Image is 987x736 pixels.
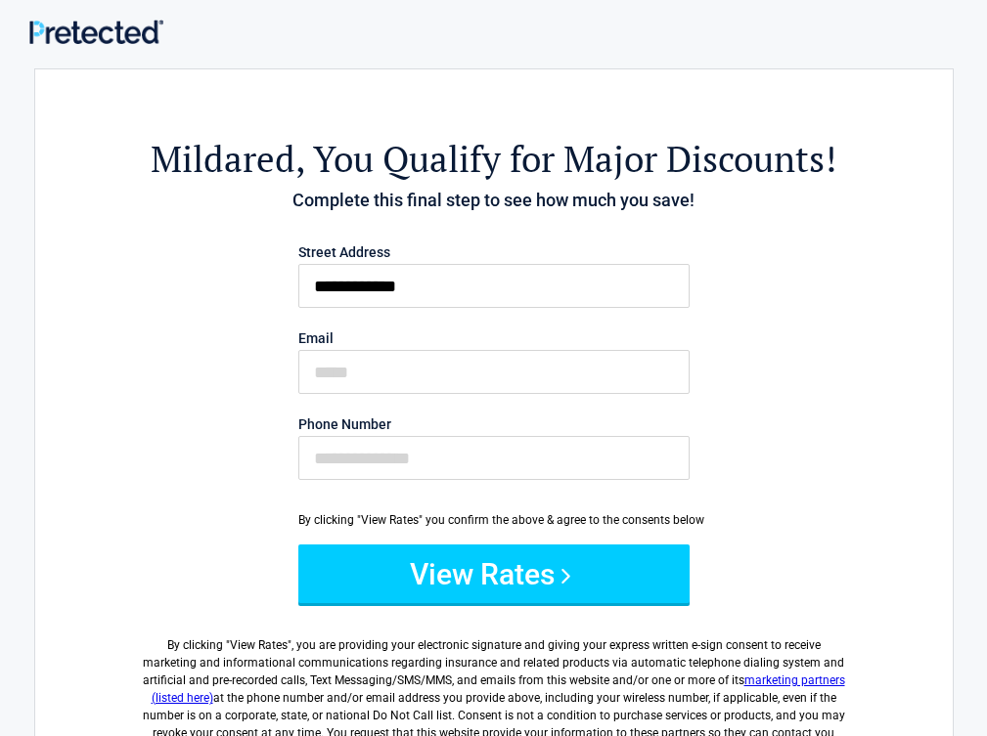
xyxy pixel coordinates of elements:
span: Mildared [151,135,295,183]
span: View Rates [230,638,288,652]
h2: , You Qualify for Major Discounts! [143,135,845,183]
button: View Rates [298,544,690,603]
label: Email [298,331,690,345]
img: Main Logo [29,20,163,44]
label: Street Address [298,245,690,259]
label: Phone Number [298,417,690,431]
h4: Complete this final step to see how much you save! [143,188,845,213]
div: By clicking "View Rates" you confirm the above & agree to the consents below [298,511,690,529]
